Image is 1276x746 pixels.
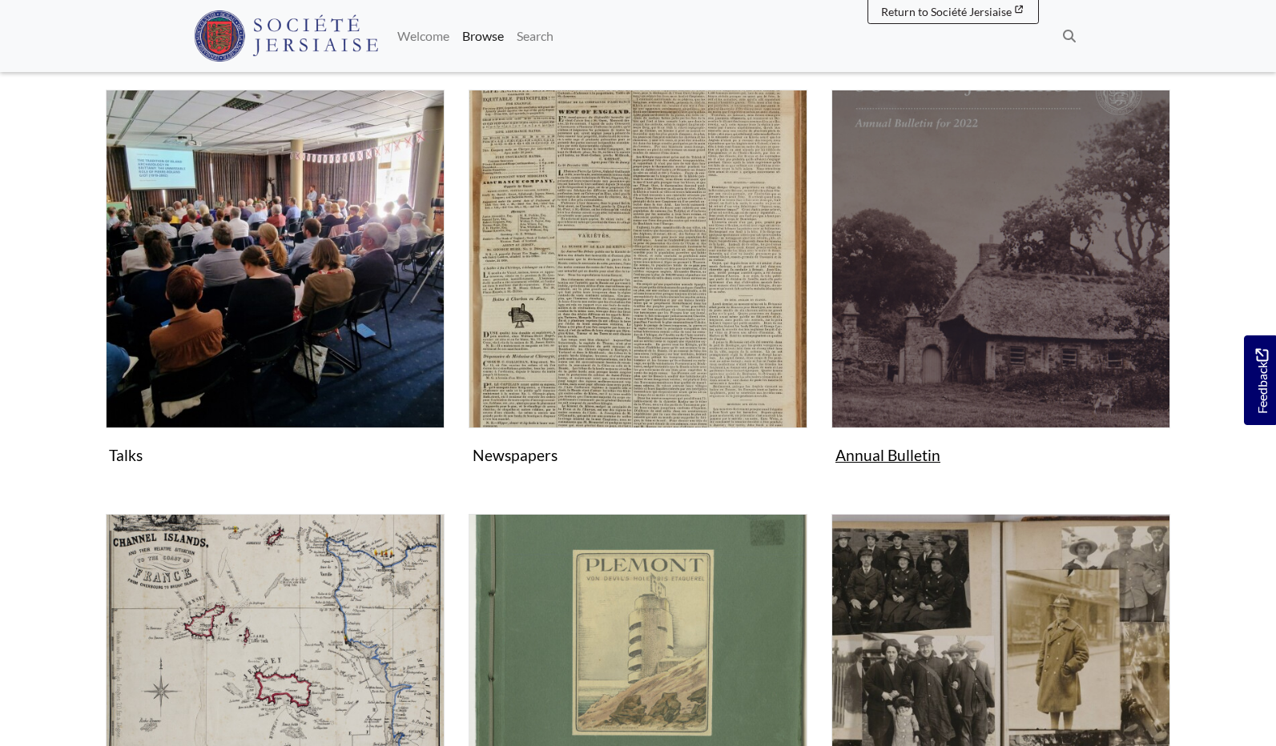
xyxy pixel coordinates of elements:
[457,90,819,495] div: Subcollection
[1244,335,1276,425] a: Would you like to provide feedback?
[469,90,807,428] img: Newspapers
[106,90,445,428] img: Talks
[94,90,457,495] div: Subcollection
[456,20,510,52] a: Browse
[831,90,1170,428] img: Annual Bulletin
[819,90,1182,495] div: Subcollection
[106,90,445,471] a: Talks Talks
[881,5,1012,18] span: Return to Société Jersiaise
[194,10,379,62] img: Société Jersiaise
[194,6,379,66] a: Société Jersiaise logo
[469,90,807,471] a: Newspapers Newspapers
[1252,349,1271,414] span: Feedback
[831,90,1170,471] a: Annual Bulletin Annual Bulletin
[510,20,560,52] a: Search
[391,20,456,52] a: Welcome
